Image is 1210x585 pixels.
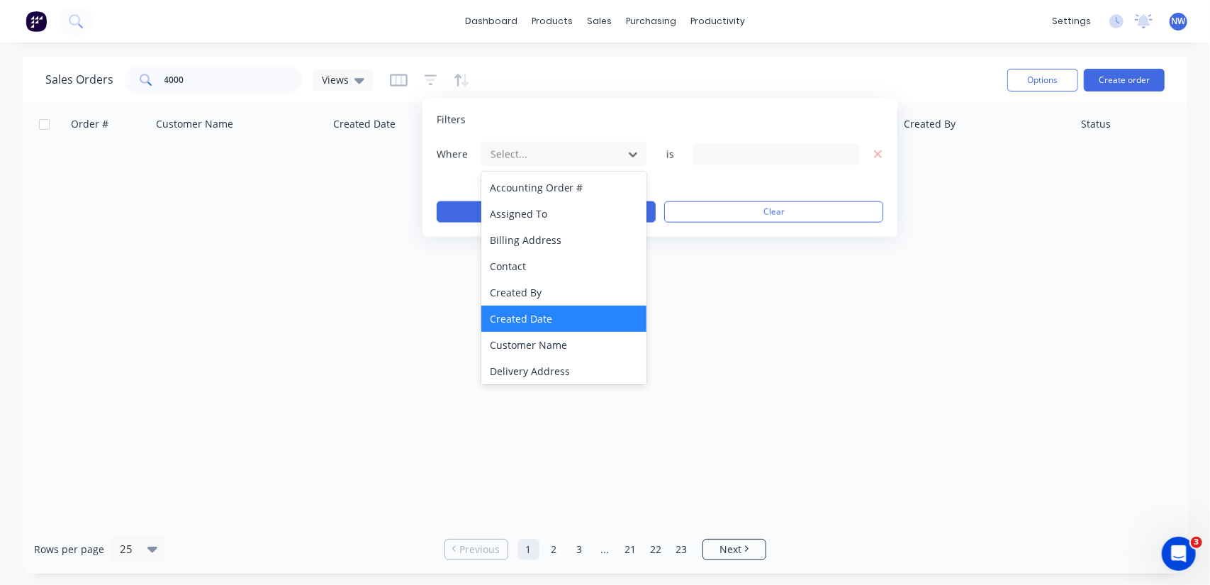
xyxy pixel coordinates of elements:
a: Page 1 is your current page [518,539,539,560]
div: Created Date [333,117,396,131]
div: productivity [683,11,752,32]
div: settings [1045,11,1098,32]
div: Customer Name [156,117,233,131]
span: Previous [459,542,500,557]
a: Jump forward [595,539,616,560]
span: NW [1172,15,1186,28]
span: Next [719,542,741,557]
a: dashboard [458,11,525,32]
a: Next page [703,542,766,557]
span: 3 [1191,537,1202,548]
button: Create order [1084,69,1165,91]
button: Options [1007,69,1078,91]
div: Assigned To [481,201,647,227]
div: products [525,11,580,32]
div: Contact [481,253,647,279]
div: purchasing [619,11,683,32]
div: Created By [904,117,956,131]
span: is [656,147,684,161]
div: Delivery Address [481,358,647,384]
span: Where [437,147,479,161]
a: Page 3 [569,539,590,560]
a: Previous page [445,542,508,557]
img: Factory [26,11,47,32]
h1: Sales Orders [45,73,113,87]
span: Filters [437,113,466,127]
div: Status [1081,117,1111,131]
button: Apply [437,201,656,223]
div: sales [580,11,619,32]
button: Clear [664,201,883,223]
div: Customer Name [481,332,647,358]
div: Created By [481,279,647,306]
div: Accounting Order # [481,174,647,201]
ul: Pagination [439,539,772,560]
div: Order # [71,117,108,131]
a: Page 22 [646,539,667,560]
div: Created Date [481,306,647,332]
span: Rows per page [34,542,104,557]
span: Views [322,72,349,87]
a: Page 21 [620,539,642,560]
iframe: Intercom live chat [1162,537,1196,571]
input: Search... [164,66,303,94]
a: Page 2 [544,539,565,560]
a: Page 23 [671,539,693,560]
div: Billing Address [481,227,647,253]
